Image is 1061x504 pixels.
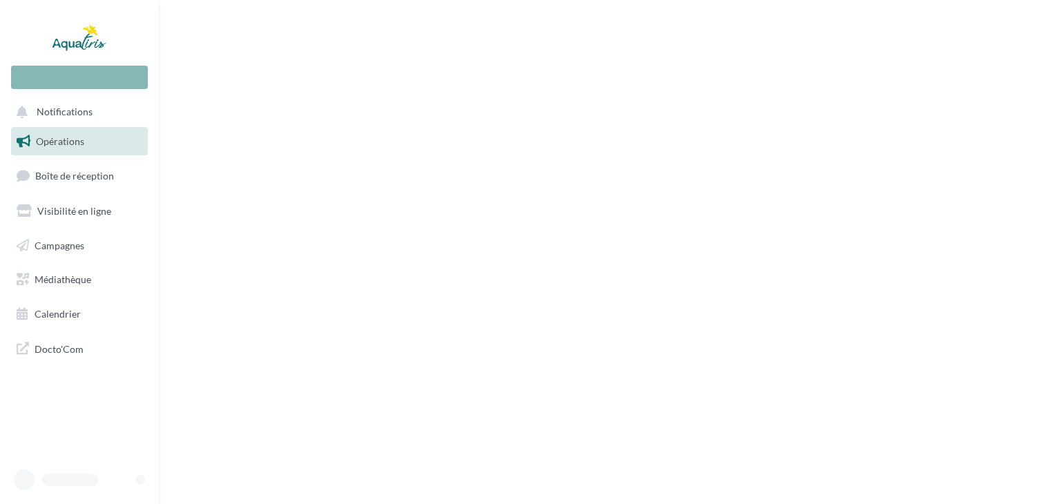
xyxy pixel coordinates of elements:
[8,300,151,329] a: Calendrier
[35,273,91,285] span: Médiathèque
[11,66,148,89] div: Nouvelle campagne
[8,161,151,191] a: Boîte de réception
[35,239,84,251] span: Campagnes
[8,231,151,260] a: Campagnes
[37,205,111,217] span: Visibilité en ligne
[37,106,93,118] span: Notifications
[35,170,114,182] span: Boîte de réception
[8,197,151,226] a: Visibilité en ligne
[8,334,151,363] a: Docto'Com
[8,265,151,294] a: Médiathèque
[35,308,81,320] span: Calendrier
[35,340,84,358] span: Docto'Com
[36,135,84,147] span: Opérations
[8,127,151,156] a: Opérations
